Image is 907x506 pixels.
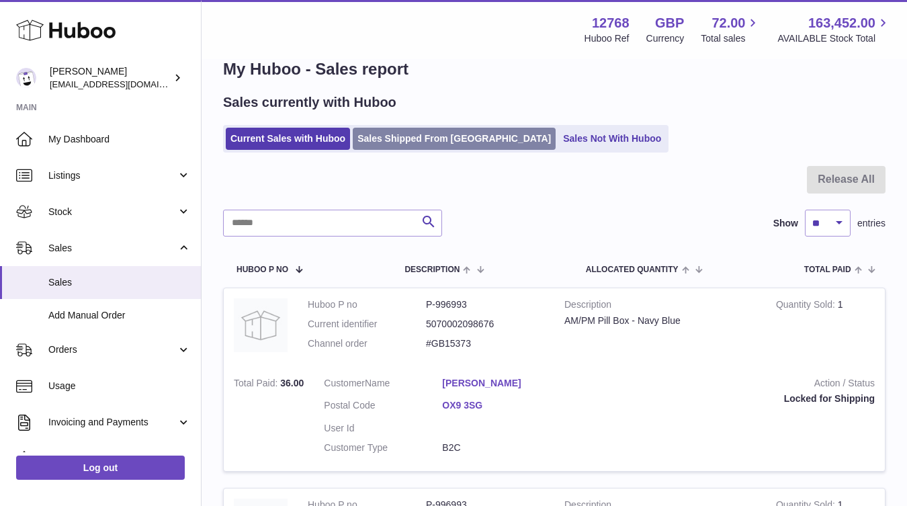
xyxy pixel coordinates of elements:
[701,32,761,45] span: Total sales
[776,299,838,313] strong: Quantity Sold
[50,79,198,89] span: [EMAIL_ADDRESS][DOMAIN_NAME]
[442,377,560,390] a: [PERSON_NAME]
[426,337,544,350] dd: #GB15373
[48,242,177,255] span: Sales
[50,65,171,91] div: [PERSON_NAME]
[777,14,891,45] a: 163,452.00 AVAILABLE Stock Total
[48,380,191,392] span: Usage
[280,378,304,388] span: 36.00
[701,14,761,45] a: 72.00 Total sales
[48,343,177,356] span: Orders
[48,416,177,429] span: Invoicing and Payments
[223,58,886,80] h1: My Huboo - Sales report
[48,276,191,289] span: Sales
[564,298,756,314] strong: Description
[48,169,177,182] span: Listings
[711,14,745,32] span: 72.00
[804,265,851,274] span: Total paid
[404,265,460,274] span: Description
[308,298,426,311] dt: Huboo P no
[426,318,544,331] dd: 5070002098676
[655,14,684,32] strong: GBP
[16,68,36,88] img: info@mannox.co.uk
[223,93,396,112] h2: Sales currently with Huboo
[236,265,288,274] span: Huboo P no
[226,128,350,150] a: Current Sales with Huboo
[585,32,630,45] div: Huboo Ref
[324,399,442,415] dt: Postal Code
[324,377,442,393] dt: Name
[48,206,177,218] span: Stock
[777,32,891,45] span: AVAILABLE Stock Total
[442,399,560,412] a: OX9 3SG
[580,377,875,393] strong: Action / Status
[324,422,442,435] dt: User Id
[426,298,544,311] dd: P-996993
[442,441,560,454] dd: B2C
[324,378,365,388] span: Customer
[592,14,630,32] strong: 12768
[773,217,798,230] label: Show
[586,265,679,274] span: ALLOCATED Quantity
[48,133,191,146] span: My Dashboard
[234,378,280,392] strong: Total Paid
[564,314,756,327] div: AM/PM Pill Box - Navy Blue
[808,14,875,32] span: 163,452.00
[16,456,185,480] a: Log out
[766,288,885,367] td: 1
[48,309,191,322] span: Add Manual Order
[558,128,666,150] a: Sales Not With Huboo
[580,392,875,405] div: Locked for Shipping
[308,337,426,350] dt: Channel order
[308,318,426,331] dt: Current identifier
[857,217,886,230] span: entries
[353,128,556,150] a: Sales Shipped From [GEOGRAPHIC_DATA]
[324,441,442,454] dt: Customer Type
[234,298,288,352] img: no-photo.jpg
[646,32,685,45] div: Currency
